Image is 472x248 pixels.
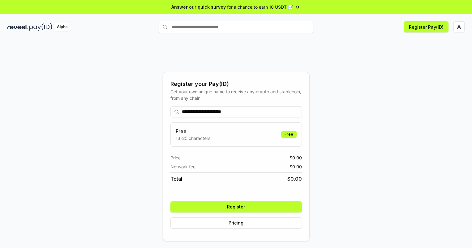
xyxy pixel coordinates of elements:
[290,163,302,170] span: $ 0.00
[170,175,182,183] span: Total
[404,21,448,32] button: Register Pay(ID)
[170,154,181,161] span: Price
[281,131,297,138] div: Free
[29,23,52,31] img: pay_id
[54,23,71,31] div: Alpha
[7,23,28,31] img: reveel_dark
[287,175,302,183] span: $ 0.00
[227,4,293,10] span: for a chance to earn 10 USDT 📝
[176,128,210,135] h3: Free
[170,163,195,170] span: Network fee
[170,217,302,229] button: Pricing
[176,135,210,141] p: 13-25 characters
[170,88,302,101] div: Get your own unique name to receive any crypto and stablecoin, from any chain
[170,80,302,88] div: Register your Pay(ID)
[170,201,302,212] button: Register
[290,154,302,161] span: $ 0.00
[171,4,226,10] span: Answer our quick survey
